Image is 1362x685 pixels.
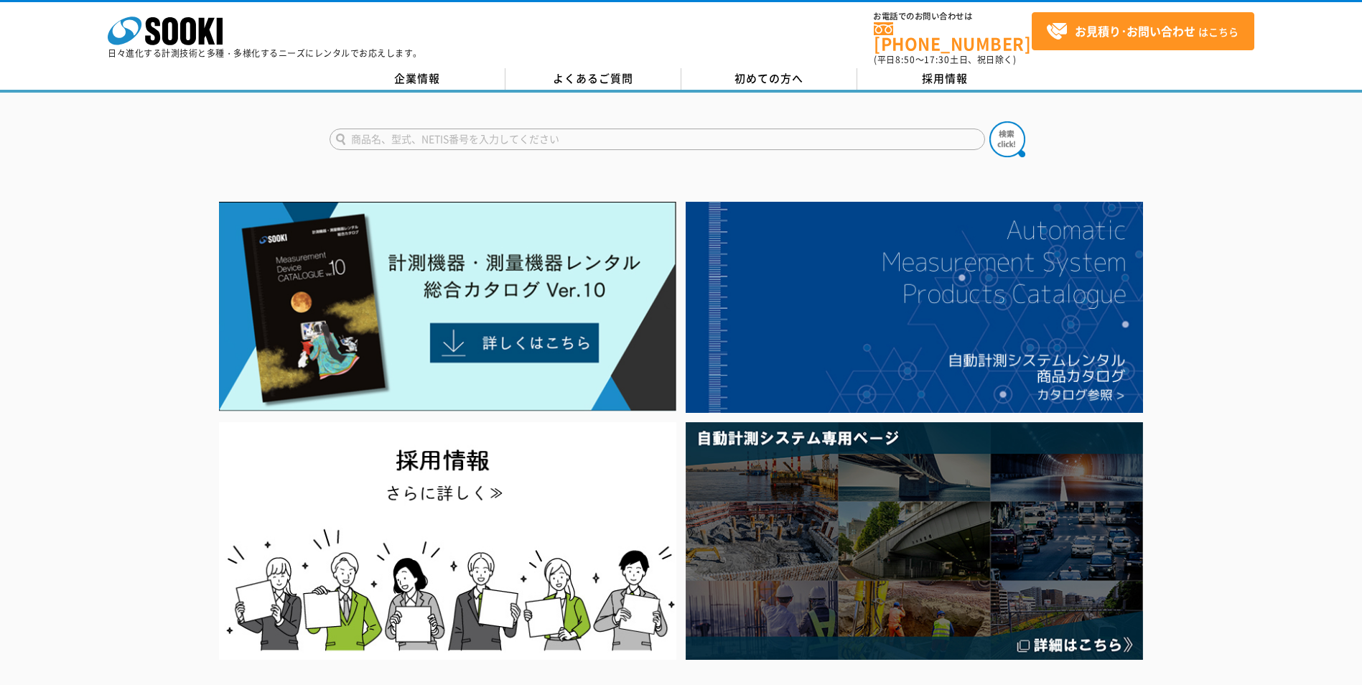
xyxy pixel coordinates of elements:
a: 企業情報 [330,68,505,90]
img: 自動計測システムカタログ [686,202,1143,413]
img: btn_search.png [989,121,1025,157]
strong: お見積り･お問い合わせ [1075,22,1195,39]
a: お見積り･お問い合わせはこちら [1032,12,1254,50]
img: SOOKI recruit [219,422,676,660]
span: お電話でのお問い合わせは [874,12,1032,21]
p: 日々進化する計測技術と多種・多様化するニーズにレンタルでお応えします。 [108,49,422,57]
span: (平日 ～ 土日、祝日除く) [874,53,1016,66]
img: Catalog Ver10 [219,202,676,411]
span: はこちら [1046,21,1239,42]
input: 商品名、型式、NETIS番号を入力してください [330,129,985,150]
span: 17:30 [924,53,950,66]
a: 採用情報 [857,68,1033,90]
img: 自動計測システム専用ページ [686,422,1143,660]
a: よくあるご質問 [505,68,681,90]
a: [PHONE_NUMBER] [874,22,1032,52]
a: 初めての方へ [681,68,857,90]
span: 初めての方へ [734,70,803,86]
span: 8:50 [895,53,915,66]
